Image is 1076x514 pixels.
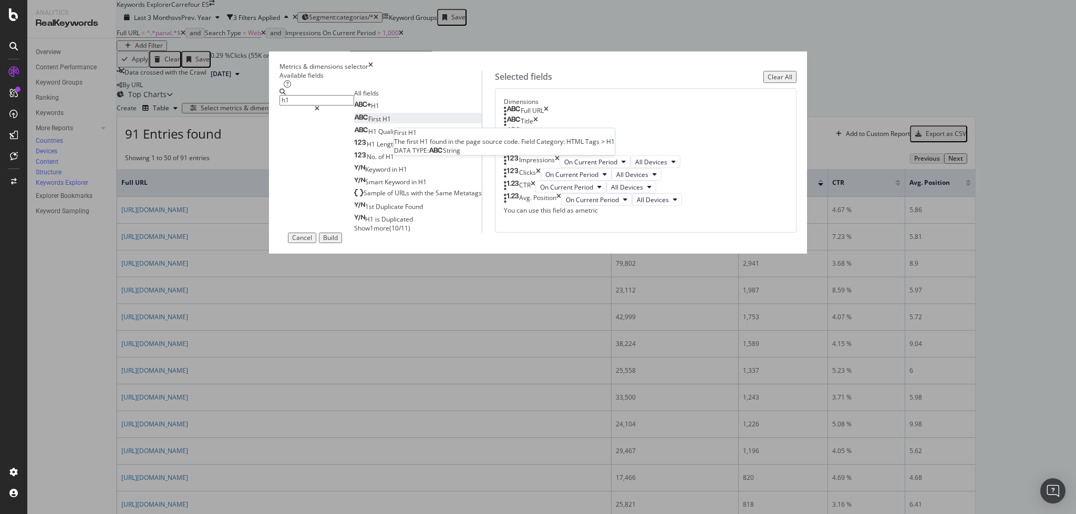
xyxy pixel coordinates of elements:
div: modal [269,51,807,254]
div: times [556,193,561,206]
span: with [411,188,425,197]
span: Duplicated [381,215,413,224]
span: Quality [378,127,399,136]
span: H1 [418,177,427,186]
span: H1 [386,152,394,161]
span: H1 [371,101,379,110]
div: ImpressionstimesOn Current PeriodAll Devices [504,155,788,168]
span: No. [367,152,378,161]
div: times [531,181,535,193]
span: All Devices [611,183,643,192]
span: ( 10 / 11 ) [389,224,410,233]
button: All Devices [630,155,680,168]
span: in [411,177,418,186]
div: Build [323,234,338,242]
span: 1st [365,202,376,211]
div: Available fields [280,71,482,80]
button: On Current Period [541,168,612,181]
span: Smart [365,177,385,186]
div: Cancel [292,234,312,242]
span: is [375,215,381,224]
button: Build [319,233,342,243]
div: Full URL [521,106,544,117]
button: All Devices [632,193,682,206]
span: On Current Period [540,183,593,192]
span: All Devices [616,170,648,179]
button: All Devices [606,181,656,193]
span: URLs [395,188,411,197]
div: You can use this field as a dimension [504,138,788,146]
span: First [368,114,382,123]
div: Full URLtimes [504,106,788,117]
span: of [378,152,386,161]
div: CTR [519,181,531,193]
div: You can use this field as a metric [504,206,788,215]
div: All fields [354,89,482,98]
div: Meta Descriptiontimes [504,127,788,138]
button: On Current Period [560,155,630,168]
div: The first H1 found in the page source code. Field Category: HTML Tags > H1 [394,137,615,146]
span: H1 [399,165,407,174]
div: Meta Description [521,127,571,138]
span: H1 [365,215,375,224]
div: Clicks [519,168,536,181]
div: Dimensions [504,97,788,106]
div: Title [521,117,533,127]
span: Sample [364,188,387,197]
div: times [555,155,560,168]
div: Titletimes [504,117,788,127]
div: ClickstimesOn Current PeriodAll Devices [504,168,788,181]
div: times [536,168,541,181]
span: String [443,146,460,155]
div: Open Intercom Messenger [1040,478,1065,503]
button: Clear All [763,71,796,83]
span: Same [436,188,454,197]
div: times [571,127,576,138]
div: times [533,117,538,127]
span: H1 [368,127,378,136]
div: Avg. PositiontimesOn Current PeriodAll Devices [504,193,788,206]
span: Duplicate [376,202,405,211]
span: Keyword [385,177,411,186]
span: in [392,165,399,174]
span: H1 [367,140,377,149]
div: Impressions [519,155,555,168]
span: Length [377,140,397,149]
div: Metrics [504,146,788,155]
div: Metrics & dimensions selector [280,62,368,71]
button: On Current Period [535,181,606,193]
div: times [368,62,373,71]
div: First H1 [394,128,615,137]
button: On Current Period [561,193,632,206]
div: times [544,106,549,117]
span: DATA TYPE: [394,146,429,155]
button: Cancel [288,233,316,243]
button: All Devices [612,168,661,181]
div: Selected fields [495,71,552,83]
span: Found [405,202,423,211]
div: CTRtimesOn Current PeriodAll Devices [504,181,788,193]
span: Keyword [365,165,392,174]
span: of [387,188,395,197]
div: Clear All [768,74,792,81]
span: Metatags [454,188,482,197]
span: On Current Period [566,195,619,204]
span: On Current Period [545,170,598,179]
span: Show 1 more [354,224,389,233]
div: Avg. Position [519,193,556,206]
span: All Devices [637,195,669,204]
span: On Current Period [564,158,617,166]
input: Search by field name [280,95,354,106]
span: H1 [382,114,391,123]
span: All Devices [635,158,667,166]
span: the [425,188,436,197]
